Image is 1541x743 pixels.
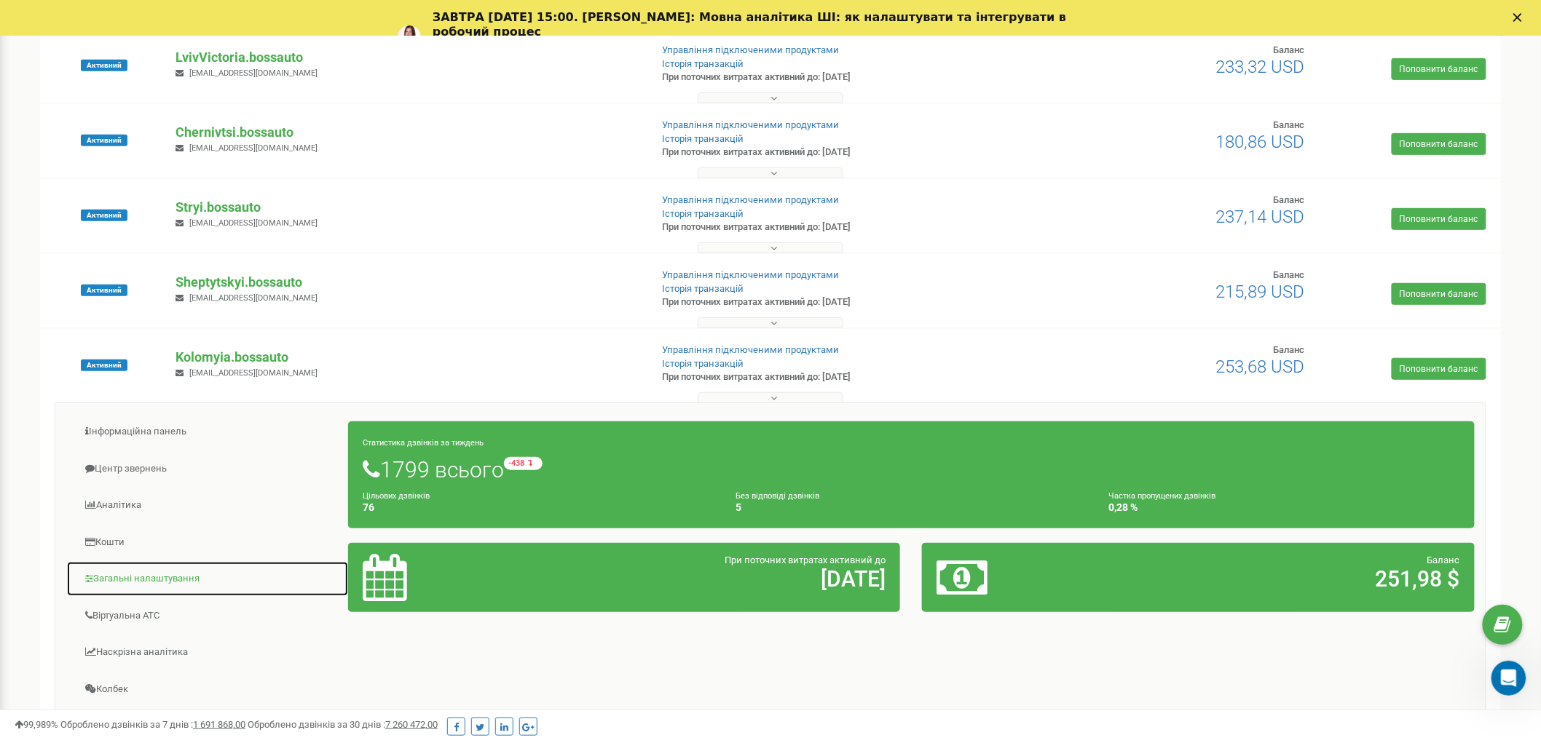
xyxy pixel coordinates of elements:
[363,457,1460,482] h1: 1799 всього
[1392,133,1486,155] a: Поповнити баланс
[663,344,840,355] a: Управління підключеними продуктами
[66,451,349,487] a: Центр звернень
[663,370,1004,384] p: При поточних витратах активний до: [DATE]
[66,414,349,450] a: Інформаційна панель
[1427,555,1460,565] span: Баланс
[433,10,1066,39] b: ЗАВТРА [DATE] 15:00. [PERSON_NAME]: Мовна аналітика ШІ: як налаштувати та інтегрувати в робочий п...
[663,295,1004,309] p: При поточних витратах активний до: [DATE]
[663,194,840,205] a: Управління підключеними продуктами
[66,598,349,634] a: Віртуальна АТС
[1274,344,1305,355] span: Баланс
[363,438,484,448] small: Статистика дзвінків за тиждень
[1274,269,1305,280] span: Баланс
[663,269,840,280] a: Управління підключеними продуктами
[363,502,714,513] h4: 76
[1216,357,1305,377] span: 253,68 USD
[15,719,58,730] span: 99,989%
[1274,44,1305,55] span: Баланс
[1392,58,1486,80] a: Поповнити баланс
[193,719,245,730] u: 1 691 868,00
[1216,207,1305,227] span: 237,14 USD
[1216,132,1305,152] span: 180,86 USD
[725,555,886,565] span: При поточних витратах активний до
[66,561,349,597] a: Загальні налаштування
[736,502,1087,513] h4: 5
[176,348,638,367] p: Kolomyia.bossauto
[66,488,349,523] a: Аналiтика
[1109,502,1460,513] h4: 0,28 %
[66,672,349,707] a: Колбек
[385,719,438,730] u: 7 260 472,00
[60,719,245,730] span: Оброблено дзвінків за 7 днів :
[504,457,543,470] small: -438
[189,68,318,78] span: [EMAIL_ADDRESS][DOMAIN_NAME]
[189,218,318,228] span: [EMAIL_ADDRESS][DOMAIN_NAME]
[1392,208,1486,230] a: Поповнити баланс
[176,48,638,67] p: LvivVictoria.bossauto
[66,525,349,560] a: Кошти
[1392,358,1486,380] a: Поповнити баланс
[176,123,638,142] p: Chernivtsi.bossauto
[663,71,1004,84] p: При поточних витратах активний до: [DATE]
[663,283,744,294] a: Історія транзакцій
[1274,194,1305,205] span: Баланс
[663,220,1004,234] p: При поточних витратах активний до: [DATE]
[176,273,638,292] p: Sheptytskyi.bossauto
[663,119,840,130] a: Управління підключеними продуктами
[248,719,438,730] span: Оброблено дзвінків за 30 днів :
[81,60,127,71] span: Активний
[1392,283,1486,305] a: Поповнити баланс
[81,210,127,221] span: Активний
[1491,661,1526,696] iframe: Intercom live chat
[544,567,886,591] h2: [DATE]
[663,58,744,69] a: Історія транзакцій
[1216,57,1305,77] span: 233,32 USD
[189,293,318,303] span: [EMAIL_ADDRESS][DOMAIN_NAME]
[66,635,349,670] a: Наскрізна аналітика
[81,359,127,371] span: Активний
[1274,119,1305,130] span: Баланс
[663,146,1004,159] p: При поточних витратах активний до: [DATE]
[663,44,840,55] a: Управління підключеними продуктами
[663,133,744,144] a: Історія транзакцій
[81,135,127,146] span: Активний
[398,25,421,49] img: Profile image for Yuliia
[81,285,127,296] span: Активний
[663,358,744,369] a: Історія транзакцій
[189,368,318,378] span: [EMAIL_ADDRESS][DOMAIN_NAME]
[189,143,318,153] span: [EMAIL_ADDRESS][DOMAIN_NAME]
[1216,282,1305,302] span: 215,89 USD
[1119,567,1460,591] h2: 251,98 $
[176,198,638,217] p: Stryi.bossauto
[1109,491,1216,501] small: Частка пропущених дзвінків
[663,208,744,219] a: Історія транзакцій
[736,491,819,501] small: Без відповіді дзвінків
[363,491,430,501] small: Цільових дзвінків
[1513,13,1528,22] div: Закрити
